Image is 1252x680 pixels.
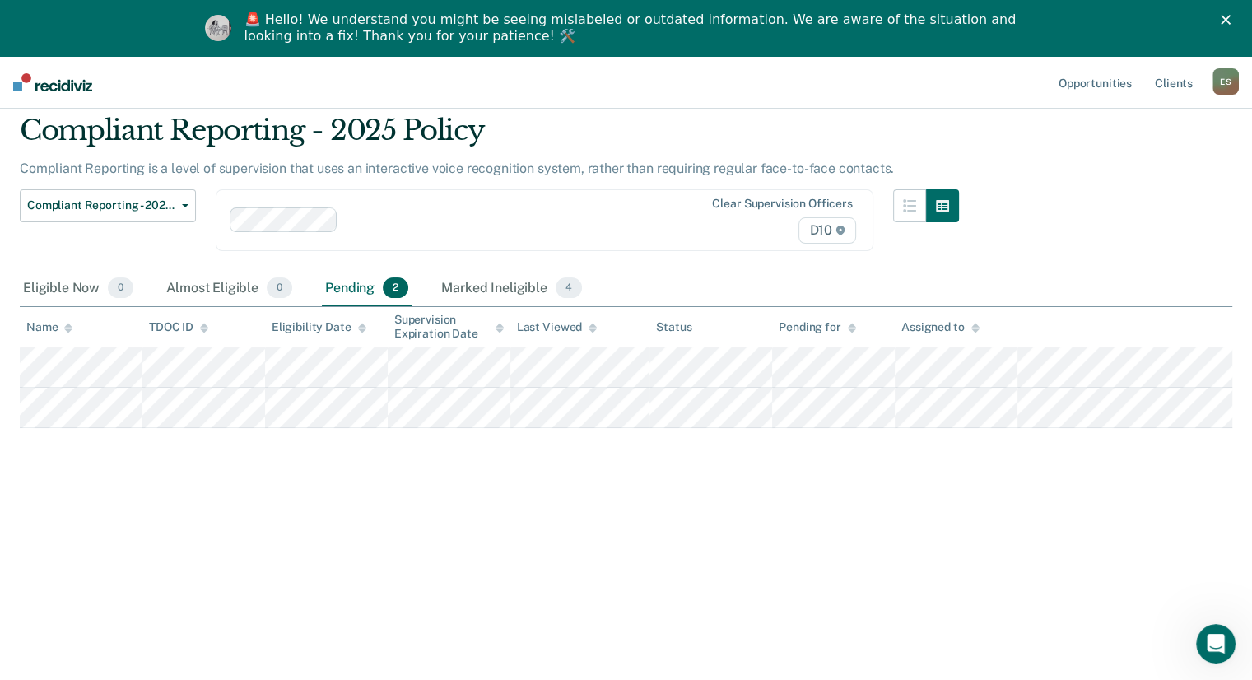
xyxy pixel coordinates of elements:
[205,15,231,41] img: Profile image for Kim
[798,217,855,244] span: D10
[149,320,208,334] div: TDOC ID
[20,114,959,161] div: Compliant Reporting - 2025 Policy
[108,277,133,299] span: 0
[656,320,691,334] div: Status
[13,73,92,91] img: Recidiviz
[26,320,72,334] div: Name
[20,161,894,176] p: Compliant Reporting is a level of supervision that uses an interactive voice recognition system, ...
[1221,15,1237,25] div: Close
[556,277,582,299] span: 4
[394,313,504,341] div: Supervision Expiration Date
[27,198,175,212] span: Compliant Reporting - 2025 Policy
[272,320,366,334] div: Eligibility Date
[712,197,852,211] div: Clear supervision officers
[517,320,597,334] div: Last Viewed
[1152,56,1196,109] a: Clients
[267,277,292,299] span: 0
[1212,68,1239,95] div: E S
[779,320,855,334] div: Pending for
[383,277,408,299] span: 2
[1196,624,1236,664] iframe: Intercom live chat
[1055,56,1135,109] a: Opportunities
[322,271,412,307] div: Pending2
[20,189,196,222] button: Compliant Reporting - 2025 Policy
[244,12,1022,44] div: 🚨 Hello! We understand you might be seeing mislabeled or outdated information. We are aware of th...
[438,271,585,307] div: Marked Ineligible4
[1212,68,1239,95] button: ES
[163,271,296,307] div: Almost Eligible0
[901,320,979,334] div: Assigned to
[20,271,137,307] div: Eligible Now0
